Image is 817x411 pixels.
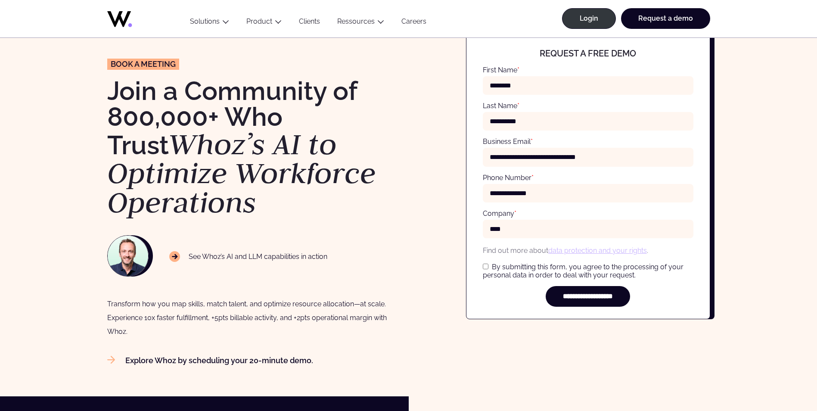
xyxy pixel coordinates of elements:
img: NAWROCKI-Thomas.jpg [108,236,148,276]
a: Product [246,17,272,25]
label: First Name [483,66,519,74]
button: Ressources [329,17,393,29]
label: Business Email [483,137,533,146]
label: Last Name [483,102,519,110]
span: Book a meeting [111,60,176,68]
a: Careers [393,17,435,29]
a: Ressources [337,17,375,25]
a: data protection and your rights [548,246,647,255]
p: See Whoz’s AI and LLM capabilities in action [169,251,328,262]
iframe: Chatbot [760,354,805,399]
em: Whoz’s AI to Optimize Workforce Operations [107,125,376,221]
label: Company [483,209,516,218]
span: By submitting this form, you agree to the processing of your personal data in order to deal with ... [483,263,683,279]
a: Explore Whoz by scheduling your 20-minute demo. [107,356,313,365]
a: Clients [290,17,329,29]
p: Find out more about . [483,245,693,256]
h1: Join a Community of 800,000+ Who Trust [107,78,400,217]
label: Phone Number [483,174,534,182]
a: Login [562,8,616,29]
div: Transform how you map skills, match talent, and optimize resource allocation—at scale. Experience... [107,297,400,339]
button: Solutions [181,17,238,29]
h4: Request a free demo [493,49,683,58]
input: By submitting this form, you agree to the processing of your personal data in order to deal with ... [483,264,488,269]
a: Request a demo [621,8,710,29]
button: Product [238,17,290,29]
